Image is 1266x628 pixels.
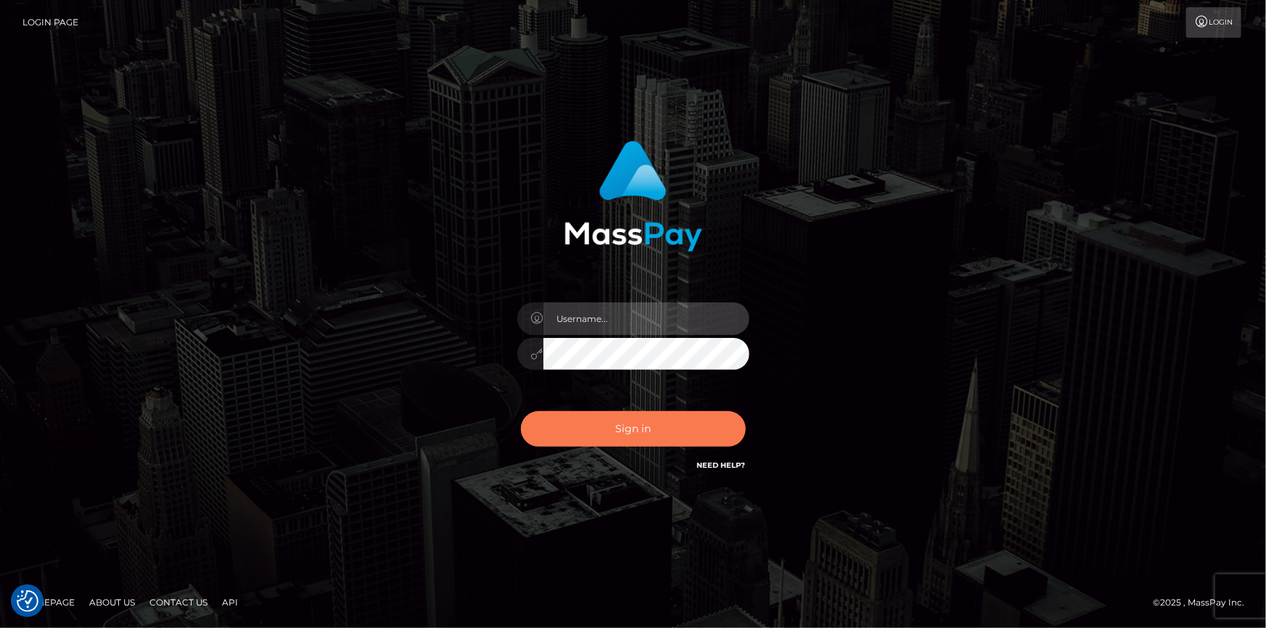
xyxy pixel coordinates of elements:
input: Username... [543,302,749,335]
div: © 2025 , MassPay Inc. [1153,595,1255,611]
a: Login [1186,7,1241,38]
a: Homepage [16,591,81,613]
a: API [216,591,244,613]
a: Contact Us [144,591,213,613]
a: Need Help? [697,460,746,470]
img: MassPay Login [564,141,702,252]
button: Consent Preferences [17,590,38,612]
img: Revisit consent button [17,590,38,612]
button: Sign in [521,411,746,447]
a: About Us [83,591,141,613]
a: Login Page [22,7,78,38]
